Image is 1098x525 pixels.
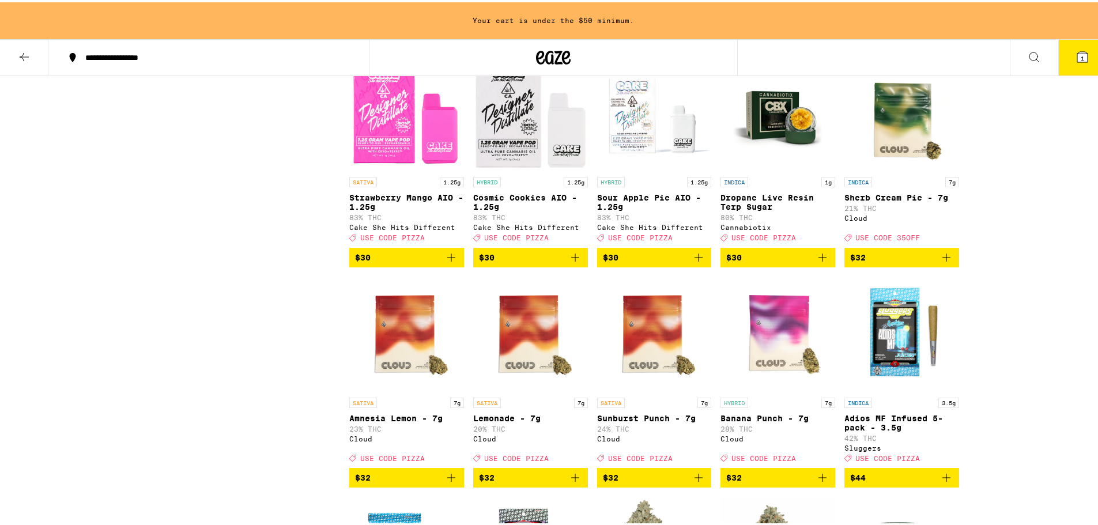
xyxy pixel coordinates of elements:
[349,54,464,245] a: Open page for Strawberry Mango AIO - 1.25g from Cake She Hits Different
[473,191,588,209] p: Cosmic Cookies AIO - 1.25g
[597,411,712,421] p: Sunburst Punch - 7g
[360,452,425,460] span: USE CODE PIZZA
[844,54,959,169] img: Cloud - Sherb Cream Pie - 7g
[355,251,371,260] span: $30
[597,245,712,265] button: Add to bag
[697,395,711,406] p: 7g
[720,411,835,421] p: Banana Punch - 7g
[726,251,742,260] span: $30
[479,251,495,260] span: $30
[850,471,866,480] span: $44
[720,245,835,265] button: Add to bag
[473,274,588,390] img: Cloud - Lemonade - 7g
[473,411,588,421] p: Lemonade - 7g
[597,466,712,485] button: Add to bag
[349,466,464,485] button: Add to bag
[855,232,920,240] span: USE CODE 35OFF
[349,274,464,466] a: Open page for Amnesia Lemon - 7g from Cloud
[720,466,835,485] button: Add to bag
[597,175,625,185] p: HYBRID
[574,395,588,406] p: 7g
[349,221,464,229] div: Cake She Hits Different
[720,221,835,229] div: Cannabiotix
[821,395,835,406] p: 7g
[473,175,501,185] p: HYBRID
[720,54,835,169] img: Cannabiotix - Dropane Live Resin Terp Sugar
[844,395,872,406] p: INDICA
[349,411,464,421] p: Amnesia Lemon - 7g
[844,245,959,265] button: Add to bag
[597,433,712,440] div: Cloud
[349,211,464,219] p: 83% THC
[720,274,835,390] img: Cloud - Banana Punch - 7g
[564,175,588,185] p: 1.25g
[479,471,495,480] span: $32
[850,251,866,260] span: $32
[1081,52,1084,59] span: 1
[349,191,464,209] p: Strawberry Mango AIO - 1.25g
[597,211,712,219] p: 83% THC
[473,54,588,245] a: Open page for Cosmic Cookies AIO - 1.25g from Cake She Hits Different
[473,395,501,406] p: SATIVA
[473,54,588,169] img: Cake She Hits Different - Cosmic Cookies AIO - 1.25g
[603,251,618,260] span: $30
[349,423,464,430] p: 23% THC
[473,466,588,485] button: Add to bag
[597,274,712,466] a: Open page for Sunburst Punch - 7g from Cloud
[844,411,959,430] p: Adios MF Infused 5-pack - 3.5g
[597,274,712,390] img: Cloud - Sunburst Punch - 7g
[360,232,425,240] span: USE CODE PIZZA
[597,423,712,430] p: 24% THC
[597,191,712,209] p: Sour Apple Pie AIO - 1.25g
[731,452,796,460] span: USE CODE PIZZA
[349,433,464,440] div: Cloud
[484,452,549,460] span: USE CODE PIZZA
[450,395,464,406] p: 7g
[440,175,464,185] p: 1.25g
[473,274,588,466] a: Open page for Lemonade - 7g from Cloud
[731,232,796,240] span: USE CODE PIZZA
[844,175,872,185] p: INDICA
[720,274,835,466] a: Open page for Banana Punch - 7g from Cloud
[855,452,920,460] span: USE CODE PIZZA
[484,232,549,240] span: USE CODE PIZZA
[720,395,748,406] p: HYBRID
[844,212,959,220] div: Cloud
[726,471,742,480] span: $32
[349,274,464,390] img: Cloud - Amnesia Lemon - 7g
[844,466,959,485] button: Add to bag
[720,433,835,440] div: Cloud
[473,245,588,265] button: Add to bag
[844,54,959,245] a: Open page for Sherb Cream Pie - 7g from Cloud
[597,395,625,406] p: SATIVA
[844,432,959,440] p: 42% THC
[597,54,712,169] img: Cake She Hits Different - Sour Apple Pie AIO - 1.25g
[844,274,959,466] a: Open page for Adios MF Infused 5-pack - 3.5g from Sluggers
[720,175,748,185] p: INDICA
[597,221,712,229] div: Cake She Hits Different
[608,232,673,240] span: USE CODE PIZZA
[844,202,959,210] p: 21% THC
[821,175,835,185] p: 1g
[597,54,712,245] a: Open page for Sour Apple Pie AIO - 1.25g from Cake She Hits Different
[349,395,377,406] p: SATIVA
[473,221,588,229] div: Cake She Hits Different
[720,54,835,245] a: Open page for Dropane Live Resin Terp Sugar from Cannabiotix
[349,245,464,265] button: Add to bag
[720,191,835,209] p: Dropane Live Resin Terp Sugar
[349,54,464,169] img: Cake She Hits Different - Strawberry Mango AIO - 1.25g
[608,452,673,460] span: USE CODE PIZZA
[720,423,835,430] p: 28% THC
[844,442,959,450] div: Sluggers
[844,274,959,390] img: Sluggers - Adios MF Infused 5-pack - 3.5g
[844,191,959,200] p: Sherb Cream Pie - 7g
[473,423,588,430] p: 20% THC
[720,211,835,219] p: 80% THC
[473,211,588,219] p: 83% THC
[349,175,377,185] p: SATIVA
[687,175,711,185] p: 1.25g
[945,175,959,185] p: 7g
[473,433,588,440] div: Cloud
[603,471,618,480] span: $32
[938,395,959,406] p: 3.5g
